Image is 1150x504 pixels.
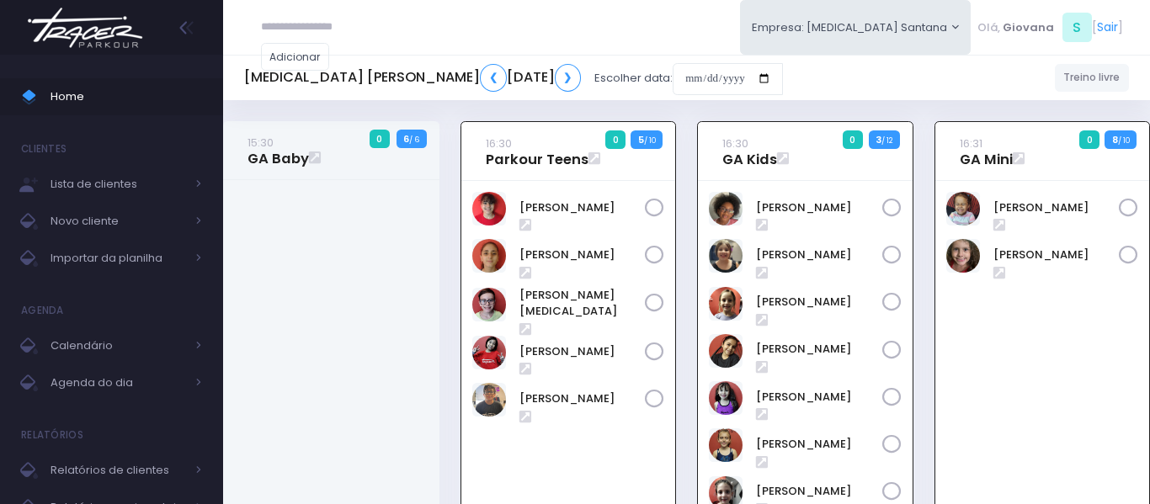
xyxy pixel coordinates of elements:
span: Agenda do dia [51,372,185,394]
a: [PERSON_NAME][MEDICAL_DATA] [519,287,645,320]
a: [PERSON_NAME] [756,483,881,500]
a: Treino livre [1055,64,1130,92]
a: [PERSON_NAME] [993,199,1119,216]
a: [PERSON_NAME] [519,199,645,216]
span: 0 [1079,130,1099,149]
strong: 8 [1112,133,1118,146]
small: 16:30 [722,135,748,151]
a: ❮ [480,64,507,92]
img: Anna Júlia Roque Silva [472,239,506,273]
h4: Relatórios [21,418,83,452]
a: [PERSON_NAME] [756,389,881,406]
a: [PERSON_NAME] [756,247,881,263]
img: Lorena Alexsandra Souza [709,381,743,415]
span: Importar da planilha [51,247,185,269]
span: Lista de clientes [51,173,185,195]
div: [ ] [971,8,1129,46]
img: Malu Souza de Carvalho [946,192,980,225]
a: 16:30Parkour Teens [486,135,588,168]
a: [PERSON_NAME] [756,436,881,453]
a: 16:30GA Kids [722,135,777,168]
small: 16:31 [960,135,982,151]
a: [PERSON_NAME] [993,247,1119,263]
img: João Vitor Fontan Nicoleti [472,288,506,321]
span: 0 [370,130,390,148]
h4: Agenda [21,294,64,327]
span: S [1062,13,1092,42]
small: 16:30 [486,135,512,151]
h5: [MEDICAL_DATA] [PERSON_NAME] [DATE] [244,64,581,92]
img: Lucas figueiredo guedes [472,383,506,416]
small: / 10 [644,135,656,146]
span: 0 [605,130,626,149]
a: Adicionar [261,43,330,71]
img: Manuela Andrade Bertolla [709,428,743,462]
span: Calendário [51,335,185,357]
div: Escolher data: [244,59,783,98]
small: / 6 [409,135,419,145]
strong: 3 [876,133,881,146]
a: [PERSON_NAME] [519,390,645,407]
span: Novo cliente [51,210,185,232]
a: [PERSON_NAME] [756,199,881,216]
img: Anna Helena Roque Silva [472,192,506,225]
small: / 10 [1118,135,1130,146]
a: ❯ [555,64,582,92]
span: Home [51,86,202,108]
a: [PERSON_NAME] [519,247,645,263]
a: Sair [1097,19,1118,36]
a: [PERSON_NAME] [756,341,881,358]
a: 16:31GA Mini [960,135,1013,168]
h4: Clientes [21,132,67,166]
a: 15:30GA Baby [248,134,309,167]
strong: 6 [403,132,409,146]
img: Lorena mie sato ayres [472,336,506,369]
span: Olá, [977,19,1000,36]
span: 0 [843,130,863,149]
a: [PERSON_NAME] [756,294,881,310]
img: Maria Helena Coelho Mariano [946,239,980,273]
small: / 12 [881,135,892,146]
span: Giovana [1003,19,1054,36]
a: [PERSON_NAME] [519,343,645,360]
img: Livia Baião Gomes [709,334,743,368]
span: Relatórios de clientes [51,459,185,481]
strong: 5 [638,133,644,146]
img: Heloisa Frederico Mota [709,239,743,273]
img: Lara Prado Pfefer [709,287,743,321]
img: Giulia Coelho Mariano [709,192,743,225]
small: 15:30 [248,135,274,151]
